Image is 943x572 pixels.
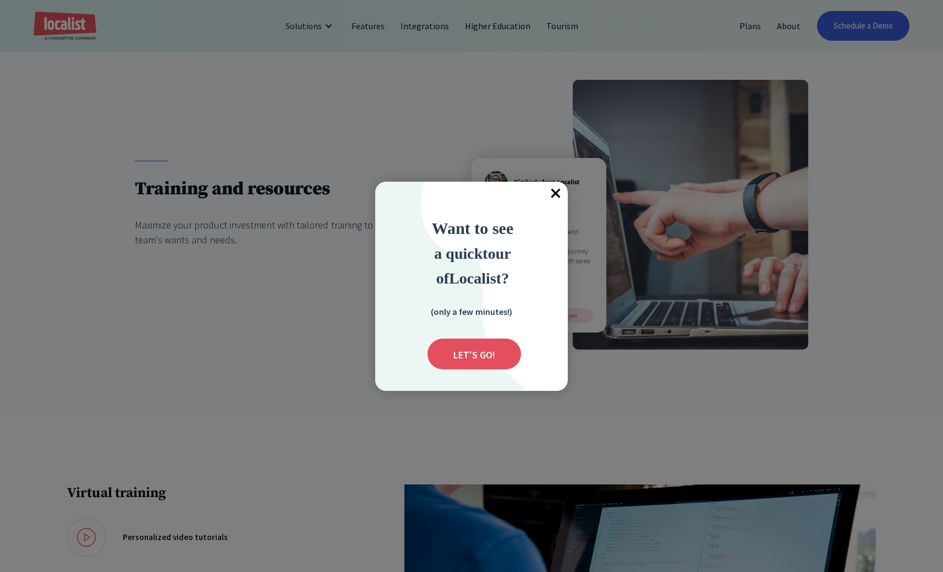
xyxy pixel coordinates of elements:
div: Submit [427,339,521,369]
div: Close popup [544,182,568,206]
div: (only a few minutes!) [416,304,527,318]
strong: ur of [436,245,511,287]
div: Want to see a quick tour of Localist? [401,216,544,290]
strong: (only a few minutes!) [431,306,512,317]
span: Close [544,182,568,206]
strong: Localist? [449,270,509,287]
strong: to [483,245,495,262]
span: a quick [434,245,483,262]
strong: Want to see [432,219,514,237]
